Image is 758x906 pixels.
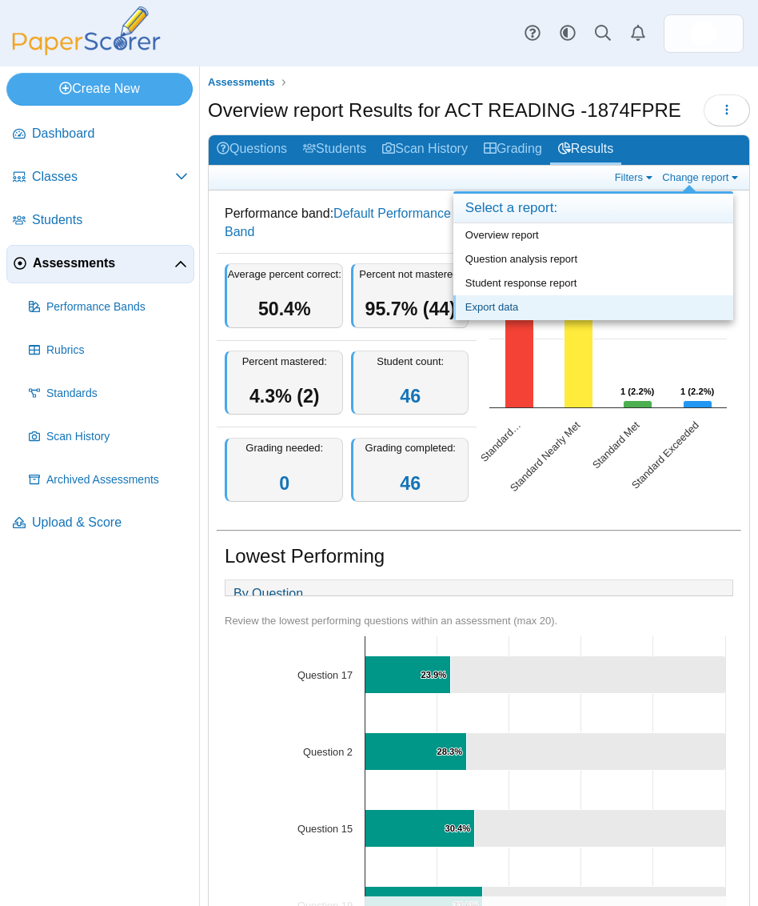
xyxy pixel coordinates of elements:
a: Default Performance Band [225,206,451,238]
a: Alerts [620,16,656,51]
path: Question 2, 71.7. . [467,733,726,771]
a: By Question [225,580,311,607]
span: Scan History [46,429,188,445]
a: 0 [279,473,289,494]
span: Dashboard [32,125,188,142]
a: Student response report [453,271,733,295]
a: Standards [22,375,194,413]
dd: Performance band: [217,193,477,253]
a: Overview report [453,223,733,247]
text: Standard Met [590,419,642,471]
a: Grading [476,135,550,165]
span: Luisa Elena Perez Matias [691,21,716,46]
span: Students [32,211,188,229]
div: Chart. Highcharts interactive chart. [481,193,741,513]
div: Student count: [351,351,469,415]
svg: Interactive chart [481,193,735,513]
a: Students [6,202,194,240]
a: Create New [6,73,193,105]
a: Question analysis report [453,247,733,271]
path: Question 15, 69.6. . [475,810,726,848]
a: Change report [658,170,745,184]
path: Question 2, 28.3%. % of Points Earned. [365,733,467,771]
span: Upload & Score [32,514,188,531]
span: Standards [46,386,188,402]
text: Standard Exceeded [629,419,701,491]
div: Grading completed: [351,438,469,503]
text: 28.3% [437,747,462,756]
h1: Lowest Performing [225,543,385,570]
path: Standard Not Yet Met, 16. Overall Assessment Performance. [505,298,534,408]
a: Dashboard [6,115,194,154]
a: Filters [611,170,660,184]
span: 4.3% (2) [249,386,320,407]
a: Results [550,135,621,165]
a: Students [295,135,374,165]
h4: Select a report: [453,194,733,223]
path: Question 15, 30.4%. % of Points Earned. [365,810,475,848]
a: Archived Assessments [22,461,194,499]
h1: Overview report Results for ACT READING -1874FPRE [208,97,681,124]
a: 46 [400,473,421,494]
text: Standard… [478,419,523,464]
a: 46 [400,386,421,407]
text: Question 15 [297,823,353,835]
a: PaperScorer [6,44,166,58]
span: 50.4% [258,299,311,319]
a: Upload & Score [6,504,194,543]
a: Classes [6,158,194,197]
text: Question 17 [297,669,353,681]
a: Assessments [6,245,194,283]
text: 23.9% [421,670,446,679]
div: Grading needed: [225,438,343,503]
a: Questions [209,135,295,165]
span: Rubrics [46,343,188,359]
div: Percent mastered: [225,351,343,415]
path: Standard Exceeded, 1. Overall Assessment Performance. [684,401,712,408]
a: Export data [453,295,733,319]
text: 1 (2.2%) [620,387,655,396]
span: Assessments [33,255,174,272]
text: 1 (2.2%) [680,387,715,396]
div: Average percent correct: [225,263,343,328]
text: Standard Nearly Met [508,419,583,495]
path: Standard Met, 1. Overall Assessment Performance. [624,401,652,408]
a: Performance Bands [22,288,194,327]
div: Review the lowest performing questions within an assessment (max 20). [225,614,733,628]
img: ps.7yZonqXGkLzldu0h [691,21,716,46]
span: 95.7% (44) [365,299,456,319]
path: Question 17, 76.1. . [451,656,726,694]
a: Assessments [204,73,279,93]
text: 30.4% [445,824,470,833]
path: Question 17, 23.9%. % of Points Earned. [365,656,451,694]
span: Performance Bands [46,299,188,315]
div: Percent not mastered: [351,263,469,328]
a: ps.7yZonqXGkLzldu0h [664,14,744,53]
a: Scan History [374,135,476,165]
text: Question 2 [303,746,353,758]
span: Assessments [208,76,275,88]
img: PaperScorer [6,6,166,55]
span: Classes [32,168,175,186]
a: Rubrics [22,331,194,370]
span: Archived Assessments [46,472,188,488]
a: Scan History [22,418,194,456]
